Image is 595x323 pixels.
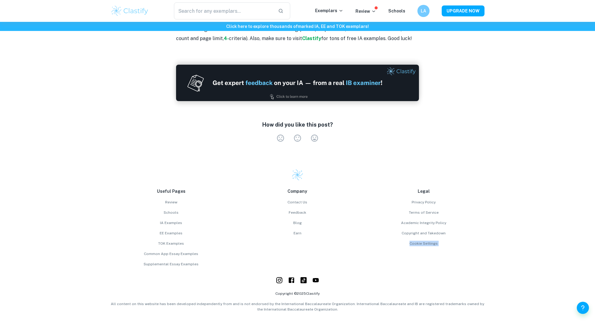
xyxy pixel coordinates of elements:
[174,2,273,19] input: Search for any exemplars...
[315,7,343,14] p: Exemplars
[417,5,430,17] button: LA
[237,188,358,195] p: Company
[291,169,304,181] img: Clastify logo
[276,277,283,286] a: Instagram
[318,26,320,32] strong: -
[110,188,232,195] p: Useful Pages
[110,261,232,267] a: Supplemental Essay Examples
[363,210,484,215] a: Terms of Service
[224,36,229,41] a: 4-
[312,277,319,286] a: YouTube
[402,26,405,32] a: 3
[363,220,484,226] a: Academic Integrity Policy
[316,26,318,32] a: 1
[349,26,351,32] strong: -
[577,302,589,314] button: Help and Feedback
[237,220,358,226] a: Blog
[300,277,307,286] a: YouTube
[110,291,484,296] p: Copyright © 2025 Clastify
[110,5,149,17] img: Clastify logo
[110,199,232,205] a: Review
[302,36,321,41] a: Clastify
[346,26,349,32] a: 2
[110,220,232,226] a: IA Examples
[237,199,358,205] a: Contact Us
[110,301,484,312] p: All content on this website has been developed independently from and is not endorsed by the Inte...
[363,241,484,246] a: Cookie Settings
[363,199,484,205] a: Privacy Policy
[420,8,427,14] h6: LA
[216,26,248,32] a: economics IA
[110,241,232,246] a: TOK Examples
[262,121,333,129] h6: How did you like this post?
[363,188,484,195] p: Legal
[442,5,484,16] button: UPGRADE NOW
[110,210,232,215] a: Schools
[176,65,419,101] img: Ad
[288,277,295,286] a: Facebook
[363,230,484,236] a: Copyright and Takedown
[237,230,358,236] a: Earn
[1,23,594,30] h6: Click here to explore thousands of marked IA, EE and TOK exemplars !
[110,251,232,257] a: Common App Essay Examples
[237,210,358,215] a: Feedback
[388,8,405,13] a: Schools
[355,8,376,15] p: Review
[110,230,232,236] a: EE Examples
